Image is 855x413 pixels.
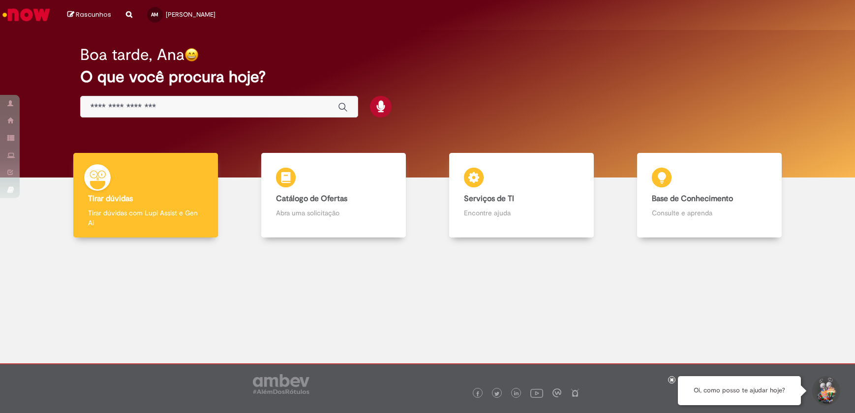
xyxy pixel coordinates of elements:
img: logo_footer_linkedin.png [514,391,519,397]
span: AM [151,11,158,18]
span: Rascunhos [76,10,111,19]
img: happy-face.png [184,48,199,62]
img: ServiceNow [1,5,52,25]
button: Iniciar Conversa de Suporte [811,376,840,406]
b: Base de Conhecimento [652,194,733,204]
img: logo_footer_youtube.png [530,386,543,399]
img: logo_footer_naosei.png [571,388,580,397]
img: logo_footer_workplace.png [552,388,561,397]
a: Rascunhos [67,10,111,20]
p: Encontre ajuda [464,208,579,218]
a: Serviços de TI Encontre ajuda [427,153,615,238]
h2: Boa tarde, Ana [80,46,184,63]
b: Catálogo de Ofertas [276,194,347,204]
b: Tirar dúvidas [88,194,133,204]
p: Abra uma solicitação [276,208,391,218]
p: Tirar dúvidas com Lupi Assist e Gen Ai [88,208,203,228]
a: Tirar dúvidas Tirar dúvidas com Lupi Assist e Gen Ai [52,153,240,238]
a: Base de Conhecimento Consulte e aprenda [615,153,803,238]
div: Oi, como posso te ajudar hoje? [678,376,801,405]
span: [PERSON_NAME] [166,10,215,19]
a: Catálogo de Ofertas Abra uma solicitação [240,153,427,238]
h2: O que você procura hoje? [80,68,775,86]
img: logo_footer_twitter.png [494,391,499,396]
b: Serviços de TI [464,194,514,204]
p: Consulte e aprenda [652,208,767,218]
img: logo_footer_ambev_rotulo_gray.png [253,374,309,394]
img: logo_footer_facebook.png [475,391,480,396]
